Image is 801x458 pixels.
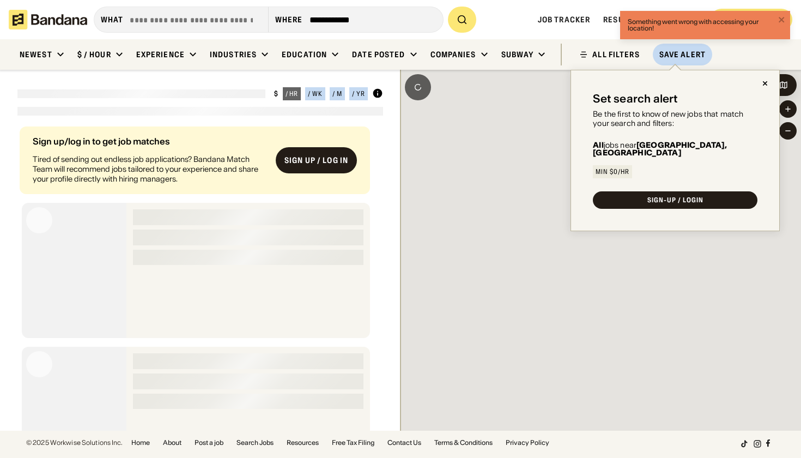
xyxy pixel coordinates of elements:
b: [GEOGRAPHIC_DATA], [GEOGRAPHIC_DATA] [593,140,727,158]
a: Search Jobs [236,439,274,446]
div: $ [274,89,278,98]
div: $ / hour [77,50,111,59]
img: Bandana logotype [9,10,87,29]
div: Min $0/hr [596,168,629,175]
div: Companies [430,50,476,59]
div: / hr [286,91,299,97]
div: / yr [352,91,365,97]
a: Terms & Conditions [434,439,493,446]
a: Free Tax Filing [332,439,374,446]
div: Industries [210,50,257,59]
div: © 2025 Workwise Solutions Inc. [26,439,123,446]
div: / m [332,91,342,97]
div: Set search alert [593,92,678,105]
b: All [593,140,603,150]
div: grid [17,122,383,431]
div: Where [275,15,303,25]
button: close [778,15,786,26]
div: Tired of sending out endless job applications? Bandana Match Team will recommend jobs tailored to... [33,154,267,184]
div: Be the first to know of new jobs that match your search and filters: [593,110,757,128]
div: SIGN-UP / LOGIN [647,197,703,203]
div: Education [282,50,327,59]
a: Resumes [603,15,640,25]
a: Contact Us [387,439,421,446]
div: / wk [308,91,323,97]
div: Sign up/log in to get job matches [33,137,267,154]
div: Subway [501,50,534,59]
a: Post a job [195,439,223,446]
a: Privacy Policy [506,439,549,446]
div: what [101,15,123,25]
a: Job Tracker [538,15,590,25]
div: Something went wrong with accessing your location! [628,19,775,32]
div: ALL FILTERS [592,51,639,58]
div: Newest [20,50,52,59]
a: Home [131,439,150,446]
div: Sign up / Log in [284,155,348,165]
a: Resources [287,439,319,446]
div: Save Alert [659,50,706,59]
div: Experience [136,50,185,59]
div: Date Posted [352,50,405,59]
a: About [163,439,181,446]
div: jobs near [593,141,757,156]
